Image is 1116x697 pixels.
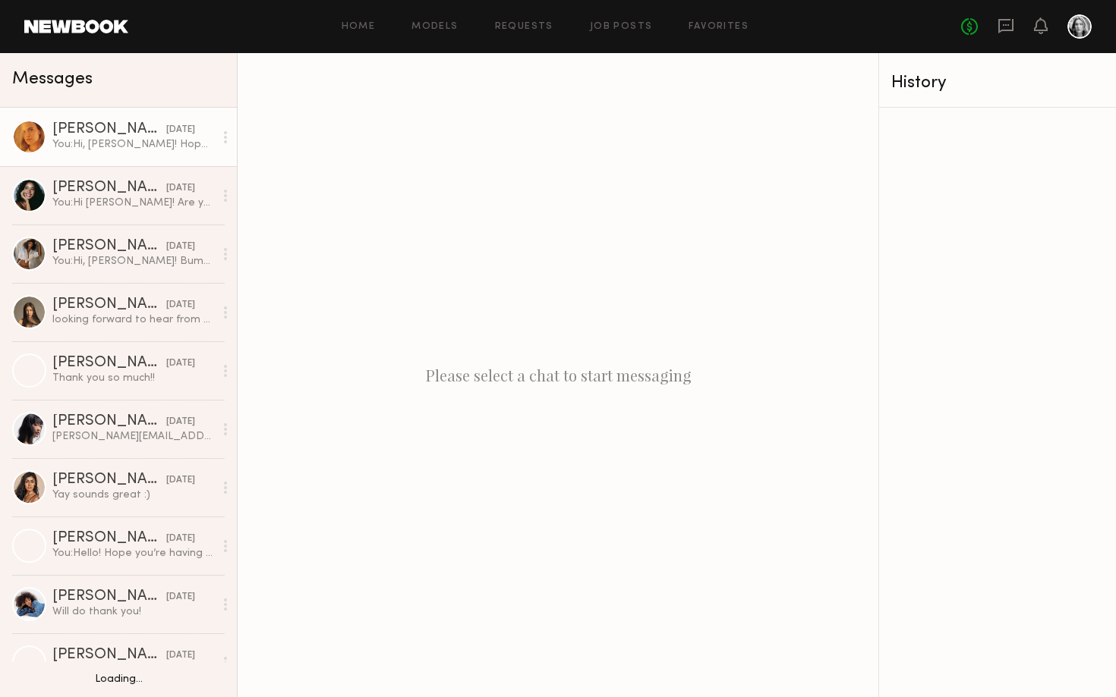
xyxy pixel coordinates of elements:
[52,196,214,210] div: You: Hi [PERSON_NAME]! Are you by chance available [DATE][DATE]? Have a shoot for MAC Cosmetics' ...
[52,137,214,152] div: You: Hi, [PERSON_NAME]! Hope you're doing well! Bumping this!
[52,473,166,488] div: [PERSON_NAME]
[52,254,214,268] div: You: Hi, [PERSON_NAME]! Bumping this!
[166,532,195,546] div: [DATE]
[495,22,553,32] a: Requests
[52,589,166,604] div: [PERSON_NAME]
[411,22,458,32] a: Models
[166,590,195,604] div: [DATE]
[52,546,214,560] div: You: Hello! Hope you’re having a great week 😊 MAC Cosmetics is having a shoot for their TikTok Sh...
[52,356,166,371] div: [PERSON_NAME]
[166,298,195,312] div: [DATE]
[52,371,214,385] div: Thank you so much!!
[166,415,195,429] div: [DATE]
[52,239,166,254] div: [PERSON_NAME]
[52,312,214,327] div: looking forward to hear from you soon:)
[52,122,166,137] div: [PERSON_NAME]
[52,648,166,663] div: [PERSON_NAME]
[342,22,376,32] a: Home
[166,356,195,371] div: [DATE]
[52,531,166,546] div: [PERSON_NAME]
[166,181,195,196] div: [DATE]
[891,74,1104,92] div: History
[12,71,93,88] span: Messages
[689,22,749,32] a: Favorites
[166,240,195,254] div: [DATE]
[166,648,195,663] div: [DATE]
[52,414,166,429] div: [PERSON_NAME]
[52,429,214,444] div: [PERSON_NAME][EMAIL_ADDRESS][PERSON_NAME][DOMAIN_NAME]
[52,604,214,619] div: Will do thank you!
[238,53,878,697] div: Please select a chat to start messaging
[166,123,195,137] div: [DATE]
[590,22,653,32] a: Job Posts
[52,181,166,196] div: [PERSON_NAME]
[166,473,195,488] div: [DATE]
[52,488,214,502] div: Yay sounds great :)
[52,297,166,312] div: [PERSON_NAME]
